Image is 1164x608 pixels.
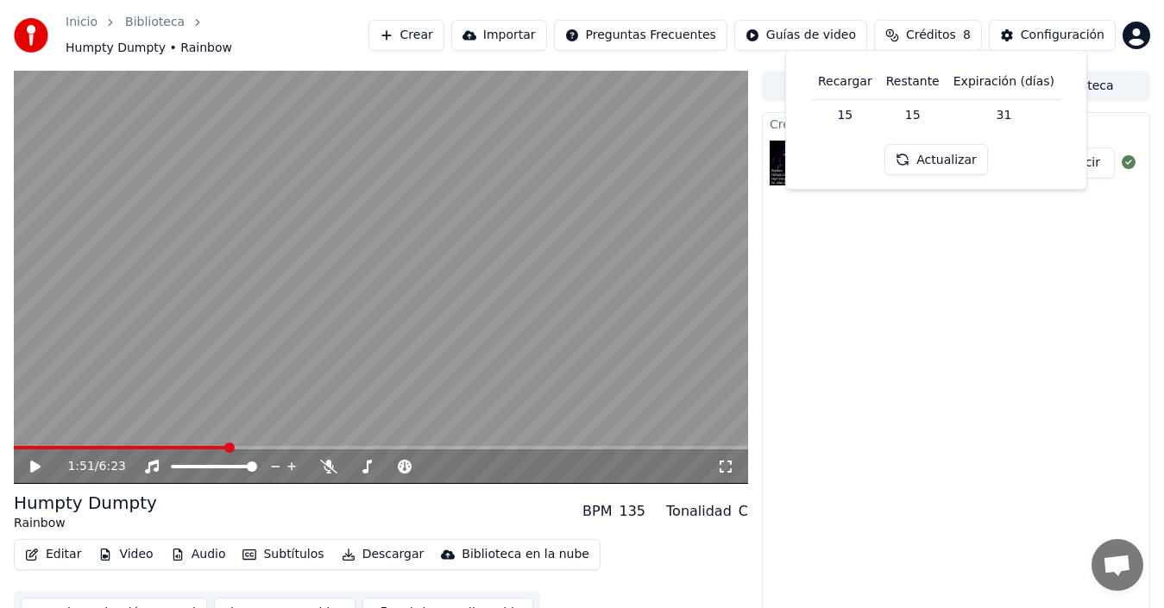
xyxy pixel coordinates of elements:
[947,99,1061,130] td: 31
[99,458,126,475] span: 6:23
[906,27,956,44] span: Créditos
[763,113,1149,134] div: Crear Karaoke
[164,542,233,567] button: Audio
[125,14,185,31] a: Biblioteca
[554,20,727,51] button: Preguntas Frecuentes
[1092,539,1143,591] div: Chat abierto
[66,14,368,57] nav: breadcrumb
[1021,27,1104,44] div: Configuración
[66,40,232,57] span: Humpty Dumpty • Rainbow
[236,542,330,567] button: Subtítulos
[963,27,971,44] span: 8
[368,20,444,51] button: Crear
[811,99,879,130] td: 15
[879,99,947,130] td: 15
[462,546,589,563] div: Biblioteca en la nube
[874,20,982,51] button: Créditos8
[734,20,867,51] button: Guías de video
[67,458,94,475] span: 1:51
[67,458,109,475] div: /
[811,65,879,99] th: Recargar
[18,542,88,567] button: Editar
[91,542,160,567] button: Video
[764,73,892,98] button: Cola
[451,20,547,51] button: Importar
[619,501,645,522] div: 135
[14,515,157,532] div: Rainbow
[947,65,1061,99] th: Expiración (días)
[14,18,48,53] img: youka
[66,14,98,31] a: Inicio
[582,501,612,522] div: BPM
[989,20,1116,51] button: Configuración
[335,542,431,567] button: Descargar
[739,501,748,522] div: C
[666,501,732,522] div: Tonalidad
[14,491,157,515] div: Humpty Dumpty
[879,65,947,99] th: Restante
[884,144,987,175] button: Actualizar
